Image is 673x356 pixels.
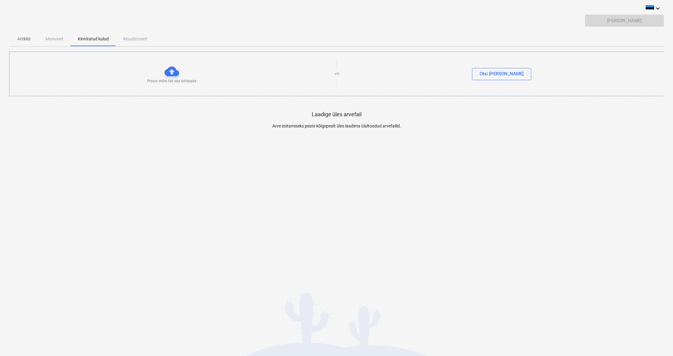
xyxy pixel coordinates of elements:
button: Otsi [PERSON_NAME] [472,68,531,80]
p: Kinnitatud kulud [78,36,109,42]
div: Otsi [PERSON_NAME] [480,70,524,78]
p: Artiklid [16,36,31,42]
p: Laadige üles arvefail [312,111,362,118]
i: keyboard_arrow_down [654,5,661,12]
p: Arve esitamiseks peate kõigepealt üles laadima ülaltoodud arvefailid. [173,123,500,129]
div: Proovi mõni fail siia lohistadavõiOtsi [PERSON_NAME] [9,52,665,96]
p: Proovi mõni fail siia lohistada [147,79,196,84]
p: või [335,71,339,76]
